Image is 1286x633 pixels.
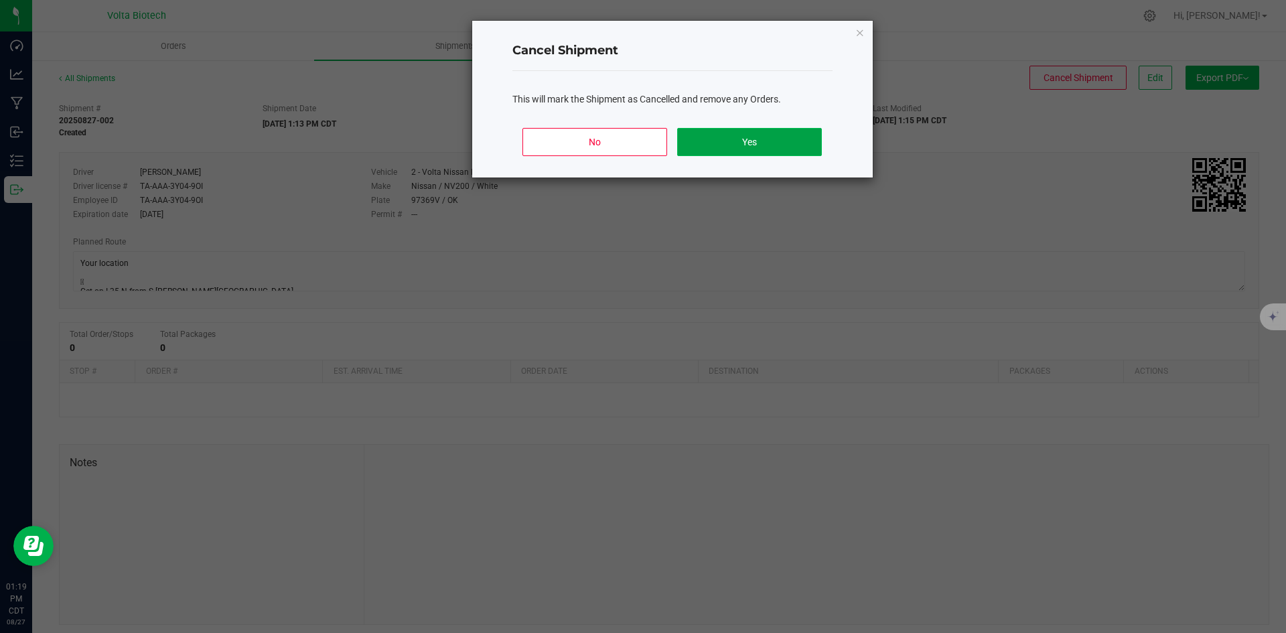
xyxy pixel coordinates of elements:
iframe: Resource center [13,526,54,566]
button: Yes [677,128,821,156]
button: No [522,128,666,156]
h4: Cancel Shipment [512,42,833,60]
button: Close [855,24,865,40]
p: This will mark the Shipment as Cancelled and remove any Orders. [512,92,833,107]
